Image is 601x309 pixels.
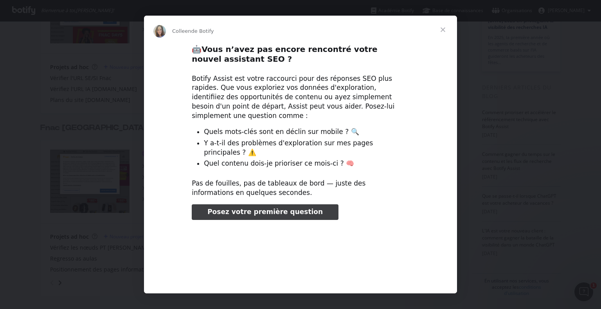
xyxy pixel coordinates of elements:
[207,208,323,216] font: Posez votre première question
[204,159,354,167] font: Quel contenu dois-je prioriser ce mois-ci ? 🧠
[204,139,373,156] font: Y a-t-il des problèmes d'exploration sur mes pages principales ? ⚠️
[153,25,166,38] img: Image de profil pour Colleen
[192,75,394,120] font: Botify Assist est votre raccourci pour des réponses SEO plus rapides. Que vous exploriez vos donn...
[191,28,214,34] font: de Botify
[192,45,377,64] font: Vous n’avez pas encore rencontré votre nouvel assistant SEO ?
[192,179,365,196] font: Pas de fouilles, pas de tableaux de bord — juste des informations en quelques secondes.
[429,16,457,44] span: Fermer
[172,28,191,34] font: Colleen
[192,204,338,220] a: Posez votre première question
[204,128,359,136] font: Quels mots-clés sont en déclin sur mobile ? 🔍
[192,45,202,54] font: 🤖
